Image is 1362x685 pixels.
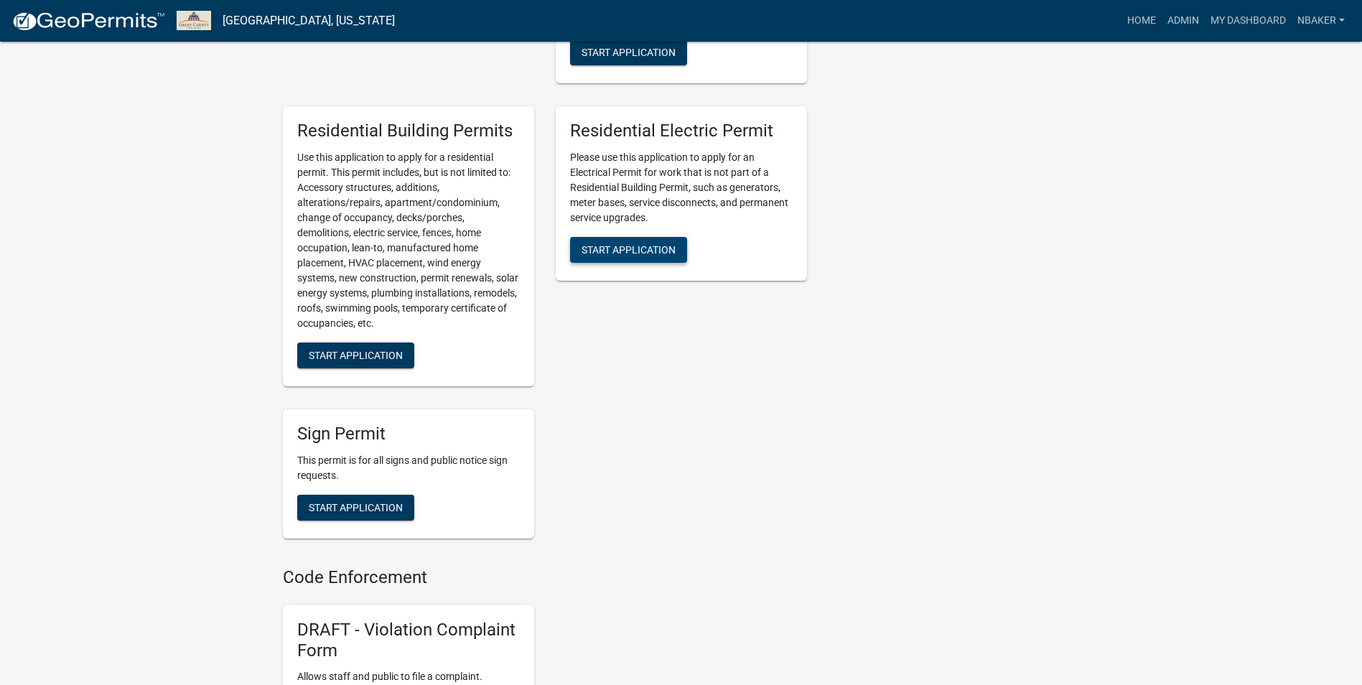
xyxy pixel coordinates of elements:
[1162,7,1205,34] a: Admin
[297,150,520,331] p: Use this application to apply for a residential permit. This permit includes, but is not limited ...
[582,47,676,58] span: Start Application
[570,121,793,141] h5: Residential Electric Permit
[297,121,520,141] h5: Residential Building Permits
[283,567,807,588] h4: Code Enforcement
[1205,7,1292,34] a: My Dashboard
[309,350,403,361] span: Start Application
[570,39,687,65] button: Start Application
[570,150,793,225] p: Please use this application to apply for an Electrical Permit for work that is not part of a Resi...
[223,9,395,33] a: [GEOGRAPHIC_DATA], [US_STATE]
[1121,7,1162,34] a: Home
[309,502,403,513] span: Start Application
[1292,7,1351,34] a: nbaker
[177,11,211,30] img: Grant County, Indiana
[297,620,520,661] h5: DRAFT - Violation Complaint Form
[297,342,414,368] button: Start Application
[582,244,676,256] span: Start Application
[297,495,414,521] button: Start Application
[297,453,520,483] p: This permit is for all signs and public notice sign requests.
[570,237,687,263] button: Start Application
[297,424,520,444] h5: Sign Permit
